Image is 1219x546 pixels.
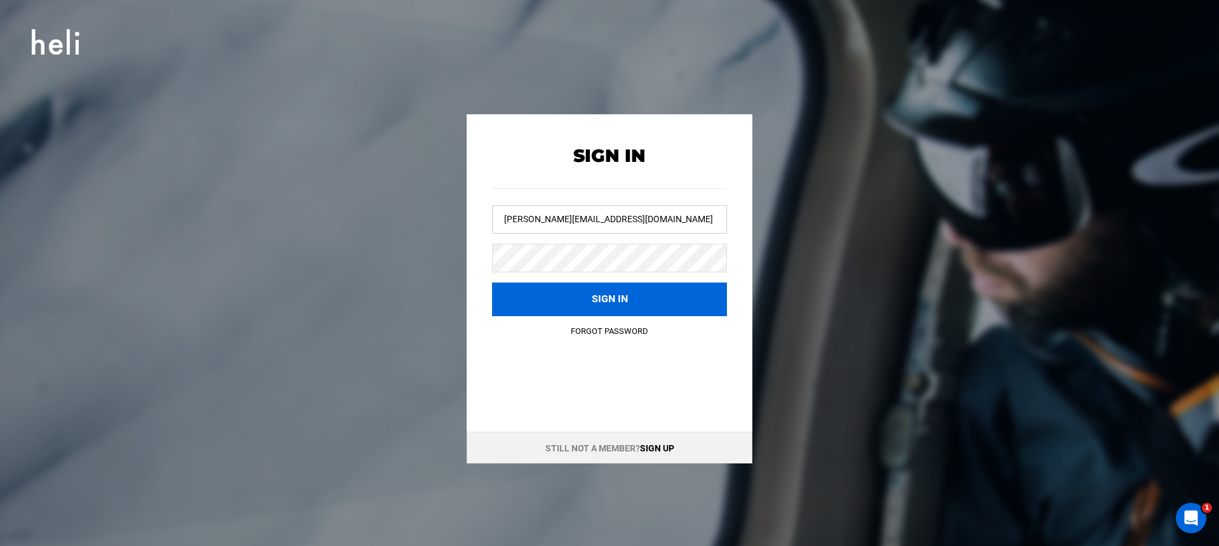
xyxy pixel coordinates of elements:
span: 1 [1202,503,1212,513]
iframe: Intercom live chat [1176,503,1206,533]
div: Still not a member? [467,432,752,463]
h2: Sign In [492,146,727,166]
input: Username [492,205,727,234]
a: Sign up [640,443,674,453]
button: Sign in [492,283,727,316]
a: Forgot Password [571,326,648,336]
